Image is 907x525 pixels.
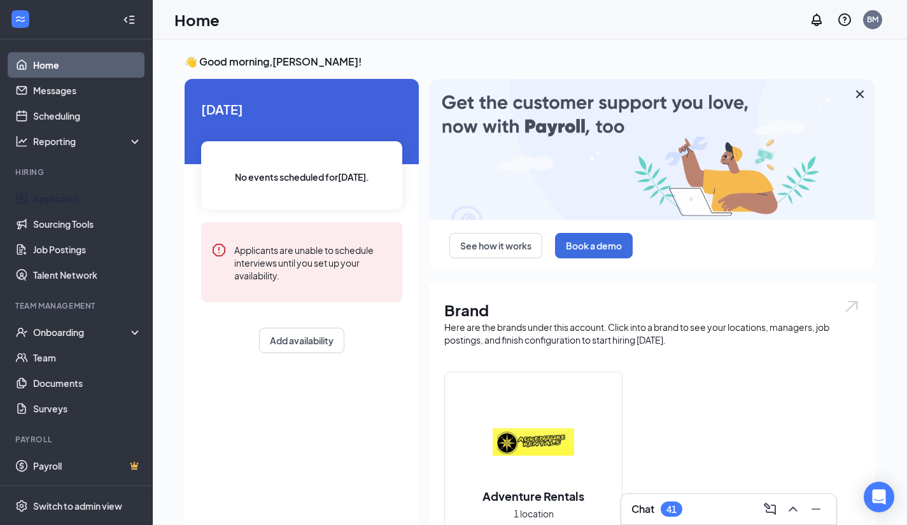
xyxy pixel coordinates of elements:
[33,103,142,129] a: Scheduling
[470,488,597,504] h2: Adventure Rentals
[33,370,142,396] a: Documents
[852,87,868,102] svg: Cross
[33,186,142,211] a: Applicants
[33,345,142,370] a: Team
[666,504,677,515] div: 41
[15,434,139,445] div: Payroll
[806,499,826,519] button: Minimize
[444,321,860,346] div: Here are the brands under this account. Click into a brand to see your locations, managers, job p...
[15,300,139,311] div: Team Management
[15,500,28,512] svg: Settings
[33,78,142,103] a: Messages
[211,242,227,258] svg: Error
[174,9,220,31] h1: Home
[33,396,142,421] a: Surveys
[33,500,122,512] div: Switch to admin view
[234,242,392,282] div: Applicants are unable to schedule interviews until you set up your availability.
[808,501,824,517] svg: Minimize
[760,499,780,519] button: ComposeMessage
[33,237,142,262] a: Job Postings
[201,99,402,119] span: [DATE]
[785,501,801,517] svg: ChevronUp
[14,13,27,25] svg: WorkstreamLogo
[259,328,344,353] button: Add availability
[15,326,28,339] svg: UserCheck
[449,233,542,258] button: See how it works
[235,170,369,184] span: No events scheduled for [DATE] .
[33,211,142,237] a: Sourcing Tools
[15,135,28,148] svg: Analysis
[15,167,139,178] div: Hiring
[809,12,824,27] svg: Notifications
[429,79,875,220] img: payroll-large.gif
[33,52,142,78] a: Home
[867,14,878,25] div: BM
[555,233,633,258] button: Book a demo
[33,453,142,479] a: PayrollCrown
[843,299,860,314] img: open.6027fd2a22e1237b5b06.svg
[444,299,860,321] h1: Brand
[514,507,554,521] span: 1 location
[123,13,136,26] svg: Collapse
[837,12,852,27] svg: QuestionInfo
[33,326,131,339] div: Onboarding
[185,55,875,69] h3: 👋 Good morning, [PERSON_NAME] !
[33,262,142,288] a: Talent Network
[783,499,803,519] button: ChevronUp
[631,502,654,516] h3: Chat
[864,482,894,512] div: Open Intercom Messenger
[33,135,143,148] div: Reporting
[763,501,778,517] svg: ComposeMessage
[493,402,574,483] img: Adventure Rentals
